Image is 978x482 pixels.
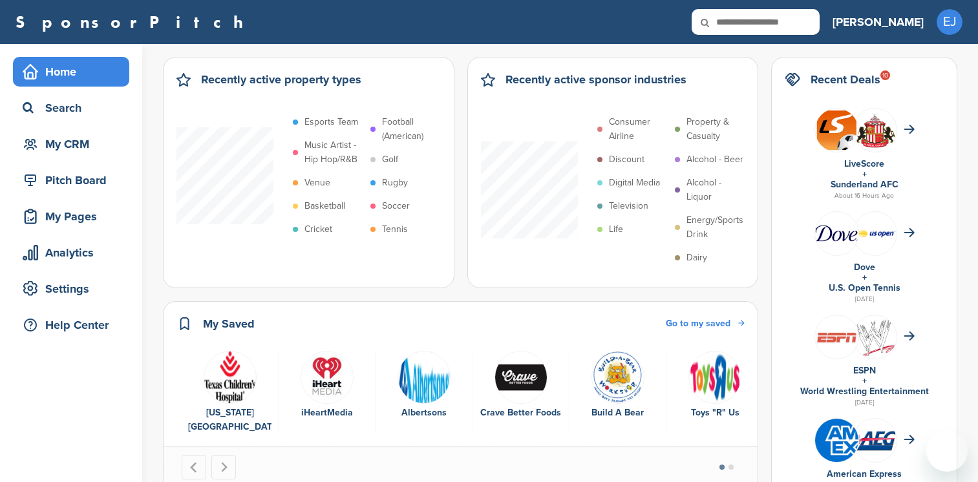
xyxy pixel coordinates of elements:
[591,351,644,404] img: Open uri20141112 50798 93ty1l
[13,57,129,87] a: Home
[382,152,398,167] p: Golf
[304,138,364,167] p: Music Artist - Hip Hop/R&B
[188,351,271,435] a: Texas children's hospital logo [US_STATE][GEOGRAPHIC_DATA]
[182,455,206,479] button: Go to last slide
[609,199,648,213] p: Television
[609,176,660,190] p: Digital Media
[831,179,898,190] a: Sunderland AFC
[666,351,763,435] div: 6 of 6
[473,351,569,435] div: 4 of 6
[285,351,368,421] a: Na1mrzr8 400x400 iHeartMedia
[301,351,354,404] img: Na1mrzr8 400x400
[686,176,746,204] p: Alcohol - Liquor
[862,169,867,180] a: +
[688,351,741,404] img: Open uri20141112 50798 2m0uvh
[304,222,332,236] p: Cricket
[576,351,659,421] a: Open uri20141112 50798 93ty1l Build A Bear
[815,109,858,152] img: Livescore
[937,9,962,35] span: EJ
[19,169,129,192] div: Pitch Board
[880,70,890,80] div: 10
[304,115,358,129] p: Esports Team
[188,406,271,434] div: [US_STATE][GEOGRAPHIC_DATA]
[211,455,236,479] button: Next slide
[853,365,876,376] a: ESPN
[686,115,746,143] p: Property & Casualty
[203,315,255,333] h2: My Saved
[815,328,858,346] img: Screen shot 2016 05 05 at 12.09.31 pm
[673,406,757,420] div: Toys "R" Us
[13,93,129,123] a: Search
[13,129,129,159] a: My CRM
[279,351,376,435] div: 2 of 6
[16,14,251,30] a: SponsorPitch
[204,351,257,404] img: Texas children's hospital logo
[844,158,884,169] a: LiveScore
[382,199,410,213] p: Soccer
[479,406,562,420] div: Crave Better Foods
[19,313,129,337] div: Help Center
[13,310,129,340] a: Help Center
[666,317,745,331] a: Go to my saved
[829,282,900,293] a: U.S. Open Tennis
[13,274,129,304] a: Settings
[182,351,279,435] div: 1 of 6
[926,430,968,472] iframe: Button to launch messaging window
[719,465,725,470] button: Go to page 1
[609,222,623,236] p: Life
[494,351,547,404] img: 0
[569,351,666,435] div: 5 of 6
[815,419,858,462] img: Amex logo
[827,468,902,479] a: American Express
[382,222,408,236] p: Tennis
[382,115,441,143] p: Football (American)
[19,277,129,300] div: Settings
[13,202,129,231] a: My Pages
[811,70,880,89] h2: Recent Deals
[800,386,929,397] a: World Wrestling Entertainment
[382,176,408,190] p: Rugby
[708,463,745,472] ul: Select a slide to show
[398,351,451,404] img: Data
[815,225,858,241] img: Data
[728,465,734,470] button: Go to page 2
[862,272,867,283] a: +
[785,397,944,408] div: [DATE]
[479,351,562,421] a: 0 Crave Better Foods
[13,238,129,267] a: Analytics
[833,8,924,36] a: [PERSON_NAME]
[862,375,867,386] a: +
[576,406,659,420] div: Build A Bear
[686,152,743,167] p: Alcohol - Beer
[833,13,924,31] h3: [PERSON_NAME]
[853,112,897,148] img: Open uri20141112 64162 1q58x9c?1415807470
[853,227,897,238] img: Screen shot 2018 07 23 at 2.49.02 pm
[19,60,129,83] div: Home
[854,262,875,273] a: Dove
[382,351,465,421] a: Data Albertsons
[785,190,944,202] div: About 16 Hours Ago
[666,318,730,329] span: Go to my saved
[13,165,129,195] a: Pitch Board
[609,115,668,143] p: Consumer Airline
[19,96,129,120] div: Search
[19,205,129,228] div: My Pages
[505,70,686,89] h2: Recently active sponsor industries
[785,293,944,305] div: [DATE]
[285,406,368,420] div: iHeartMedia
[201,70,361,89] h2: Recently active property types
[304,199,345,213] p: Basketball
[304,176,330,190] p: Venue
[853,315,897,362] img: Open uri20141112 64162 12gd62f?1415806146
[609,152,644,167] p: Discount
[686,251,707,265] p: Dairy
[382,406,465,420] div: Albertsons
[853,429,897,451] img: Open uri20141112 64162 1t4610c?1415809572
[19,241,129,264] div: Analytics
[686,213,746,242] p: Energy/Sports Drink
[19,132,129,156] div: My CRM
[376,351,473,435] div: 3 of 6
